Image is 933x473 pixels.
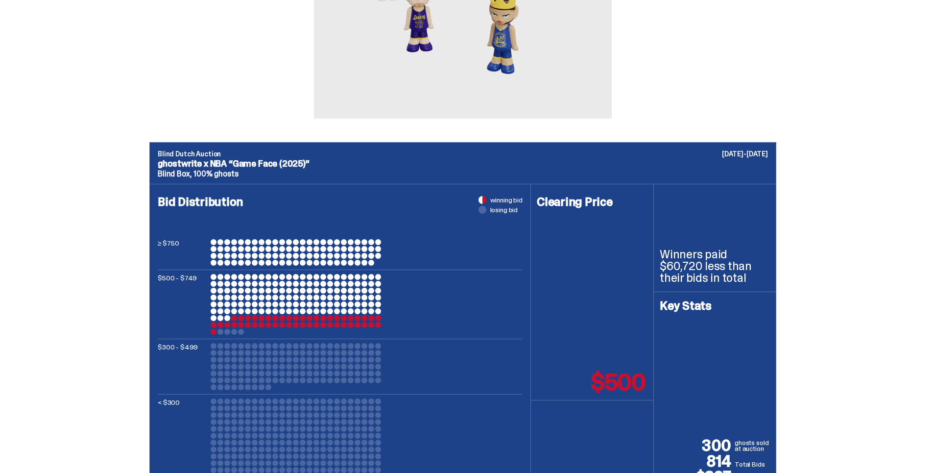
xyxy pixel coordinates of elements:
[193,169,238,179] span: 100% ghosts
[660,249,770,284] p: Winners paid $60,720 less than their bids in total
[722,150,768,157] p: [DATE]-[DATE]
[537,196,647,208] h4: Clearing Price
[660,300,770,312] h4: Key Stats
[158,150,768,157] p: Blind Dutch Auction
[158,159,768,168] p: ghostwrite x NBA “Game Face (2025)”
[735,440,770,453] p: ghosts sold at auction
[660,438,735,453] p: 300
[490,197,523,203] span: winning bid
[158,343,207,390] p: $300 - $499
[158,196,523,239] h4: Bid Distribution
[158,239,207,266] p: ≥ $750
[591,371,646,394] p: $500
[158,169,191,179] span: Blind Box,
[490,206,518,213] span: losing bid
[660,453,735,469] p: 814
[158,274,207,335] p: $500 - $749
[735,459,770,469] p: Total Bids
